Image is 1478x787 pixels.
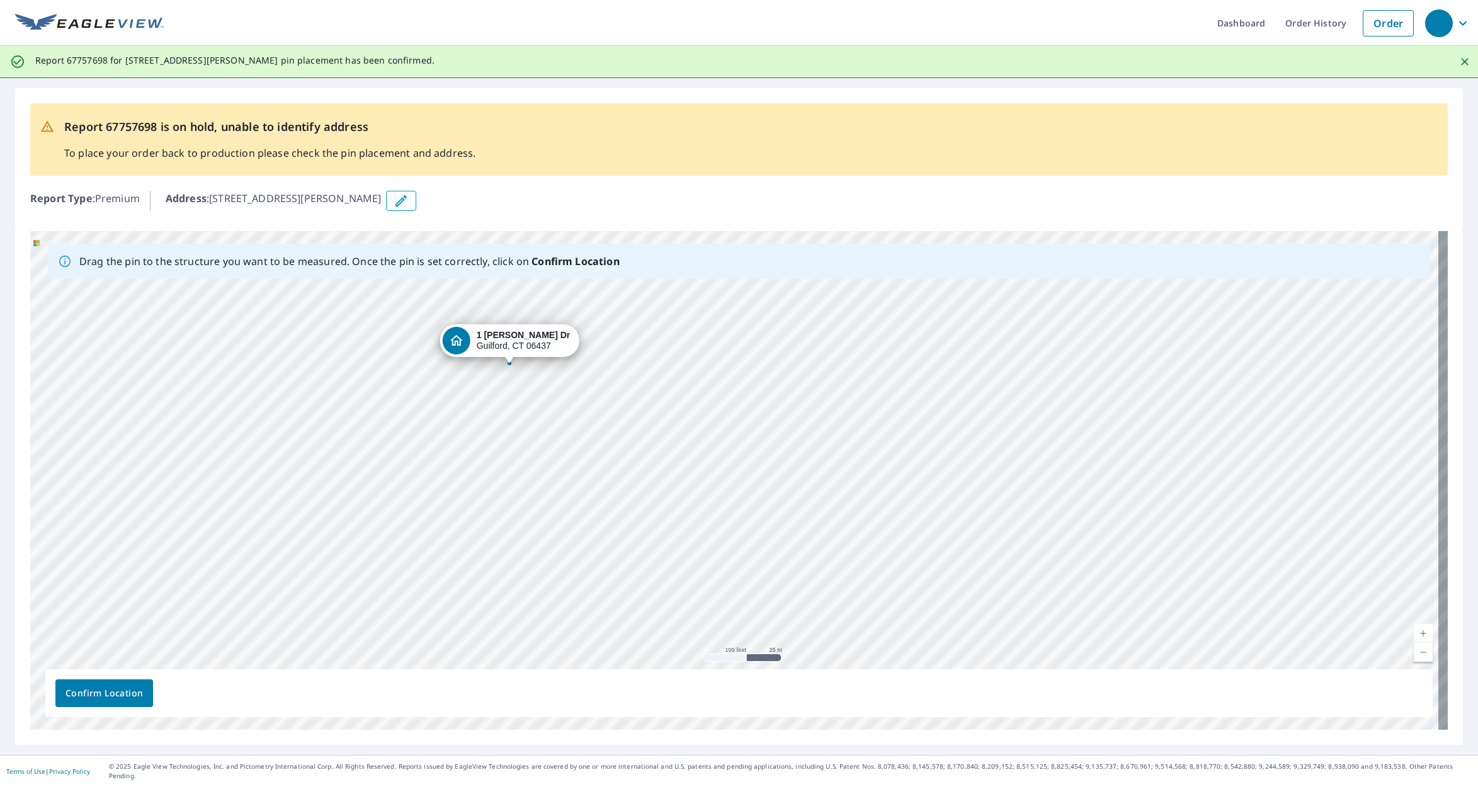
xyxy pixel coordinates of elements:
[1363,10,1414,37] a: Order
[30,191,140,211] p: : Premium
[109,762,1472,781] p: © 2025 Eagle View Technologies, Inc. and Pictometry International Corp. All Rights Reserved. Repo...
[166,191,382,211] p: : [STREET_ADDRESS][PERSON_NAME]
[55,679,153,707] button: Confirm Location
[30,191,93,205] b: Report Type
[1457,54,1473,70] button: Close
[1414,643,1433,662] a: Current Level 18, Zoom Out
[477,330,571,351] div: Guilford, CT 06437
[64,145,475,161] p: To place your order back to production please check the pin placement and address.
[532,254,619,268] b: Confirm Location
[65,686,143,701] span: Confirm Location
[64,118,475,135] p: Report 67757698 is on hold, unable to identify address
[79,254,620,269] p: Drag the pin to the structure you want to be measured. Once the pin is set correctly, click on
[1414,624,1433,643] a: Current Level 18, Zoom In
[15,14,164,33] img: EV Logo
[35,55,435,66] p: Report 67757698 for [STREET_ADDRESS][PERSON_NAME] pin placement has been confirmed.
[49,767,90,776] a: Privacy Policy
[440,324,579,363] div: Dropped pin, building 1, Residential property, 1 Chasse Dr Guilford, CT 06437
[6,767,90,775] p: |
[6,767,45,776] a: Terms of Use
[166,191,207,205] b: Address
[477,330,571,340] strong: 1 [PERSON_NAME] Dr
